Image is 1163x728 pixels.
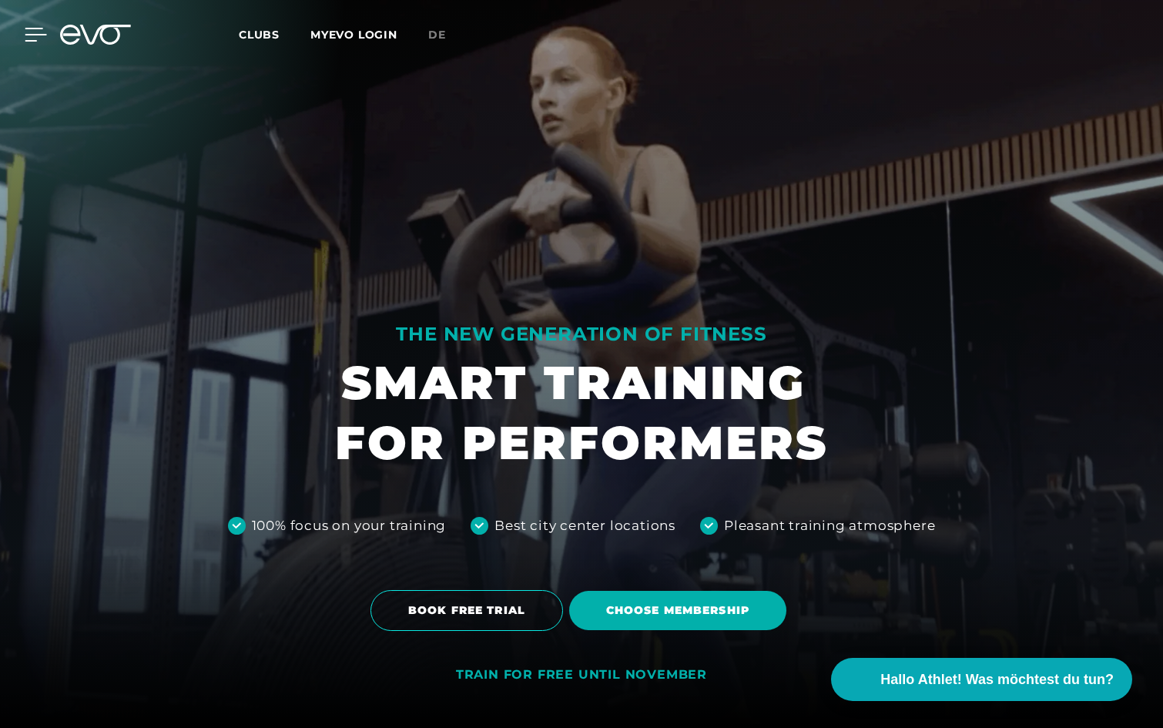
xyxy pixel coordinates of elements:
[239,27,310,42] a: Clubs
[408,602,525,619] span: BOOK FREE TRIAL
[606,602,749,619] span: Choose membership
[252,516,447,536] div: 100% focus on your training
[456,667,707,683] div: TRAIN FOR FREE UNTIL NOVEMBER
[569,579,793,642] a: Choose membership
[724,516,935,536] div: Pleasant training atmosphere
[494,516,675,536] div: Best city center locations
[370,579,569,642] a: BOOK FREE TRIAL
[880,669,1114,690] span: Hallo Athlet! Was möchtest du tun?
[428,26,464,44] a: de
[831,658,1132,701] button: Hallo Athlet! Was möchtest du tun?
[335,322,828,347] div: THE NEW GENERATION OF FITNESS
[239,28,280,42] span: Clubs
[310,28,397,42] a: MYEVO LOGIN
[428,28,446,42] span: de
[335,353,828,473] h1: SMART TRAINING FOR PERFORMERS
